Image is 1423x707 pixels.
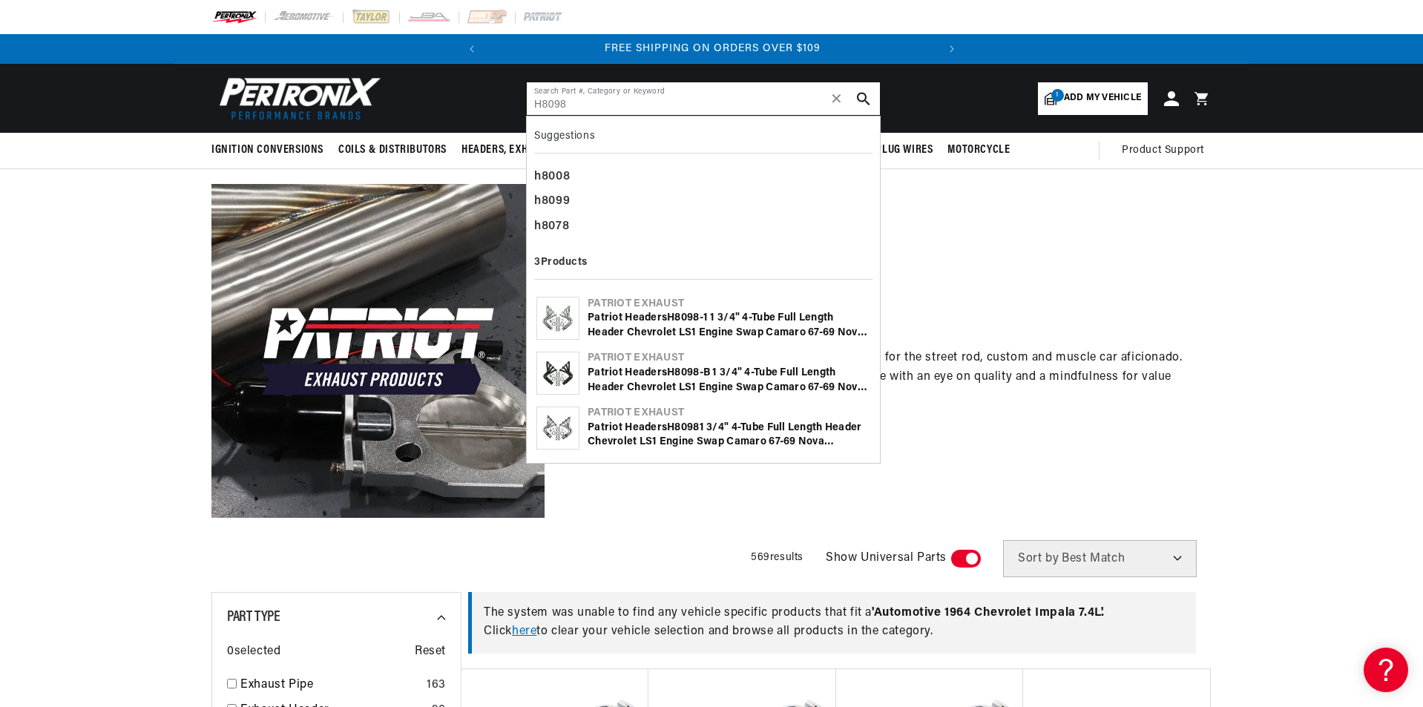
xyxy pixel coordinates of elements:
span: 569 results [751,552,803,563]
div: h8008 [534,165,872,190]
b: H8098 [667,367,699,378]
div: Patriot Headers 1 3/4" 4-Tube Full Length Header Chevrolet LS1 Engine Swap Camaro 67-69 Nova [PHO... [588,421,870,450]
div: h8099 [534,189,872,214]
input: Search Part #, Category or Keyword [527,82,880,115]
a: Exhaust Pipe [240,676,421,695]
span: Product Support [1122,142,1204,159]
img: Pertronix [211,73,382,124]
div: Patriot Headers -1 1 3/4" 4-Tube Full Length Header Chevrolet LS1 Engine Swap Camaro 67-69 Nova [... [588,311,870,340]
span: Headers, Exhausts & Components [461,142,635,158]
summary: Spark Plug Wires [835,133,941,168]
a: here [512,625,536,637]
b: H8098 [667,312,699,323]
span: Add my vehicle [1064,91,1141,105]
summary: Headers, Exhausts & Components [454,133,643,168]
span: FREE SHIPPING ON ORDERS OVER $109 [605,43,821,54]
summary: Product Support [1122,133,1212,168]
div: Announcement [487,41,938,57]
span: 1 [1051,89,1064,102]
img: Patriot Headers H8098-B 1 3/4" 4-Tube Full Length Header Chevrolet LS1 Engine Swap Camaro 67-69 N... [537,359,579,387]
b: 3 Products [534,257,588,268]
button: Translation missing: en.sections.announcements.previous_announcement [457,34,487,64]
img: Patriot Headers H8098-1 1 3/4" 4-Tube Full Length Header Chevrolet LS1 Engine Swap Camaro 67-69 N... [537,304,579,332]
span: Motorcycle [947,142,1010,158]
img: Patriot Headers H8098 1 3/4" 4-Tube Full Length Header Chevrolet LS1 Engine Swap Camaro 67-69 Nov... [537,414,579,442]
div: Patriot Exhaust [588,297,870,312]
div: h8078 [534,214,872,240]
div: 163 [427,676,446,695]
span: 0 selected [227,642,280,662]
button: Translation missing: en.sections.announcements.next_announcement [937,34,967,64]
span: Coils & Distributors [338,142,447,158]
div: Patriot Exhaust [588,351,870,366]
a: 1Add my vehicle [1038,82,1148,115]
div: Patriot Exhaust [588,406,870,421]
div: Suggestions [534,124,872,154]
span: Ignition Conversions [211,142,323,158]
summary: Ignition Conversions [211,133,331,168]
span: Show Universal Parts [826,549,947,568]
select: Sort by [1003,540,1197,577]
summary: Coils & Distributors [331,133,454,168]
div: 2 of 2 [487,41,938,57]
img: Patriot Exhaust [211,184,545,517]
span: Reset [415,642,446,662]
span: Part Type [227,610,280,625]
div: Patriot Headers -B 1 3/4" 4-Tube Full Length Header Chevrolet LS1 Engine Swap Camaro 67-69 Nova [... [588,366,870,395]
b: H8098 [667,422,699,433]
span: Spark Plug Wires [843,142,933,158]
button: search button [847,82,880,115]
div: The system was unable to find any vehicle specific products that fit a Click to clear your vehicl... [468,592,1196,654]
span: Sort by [1018,553,1059,565]
summary: Motorcycle [940,133,1017,168]
span: ' Automotive 1964 Chevrolet Impala 7.4L '. [872,607,1105,619]
slideshow-component: Translation missing: en.sections.announcements.announcement_bar [174,34,1249,64]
